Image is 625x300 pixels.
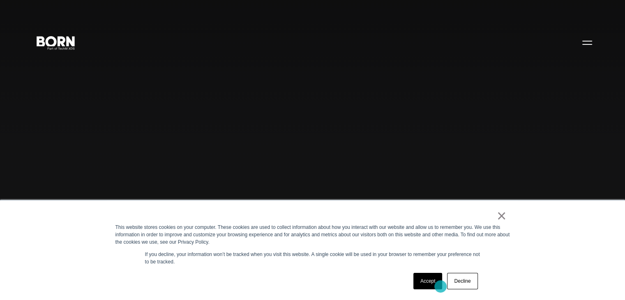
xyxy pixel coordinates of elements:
div: This website stores cookies on your computer. These cookies are used to collect information about... [115,224,510,246]
p: If you decline, your information won’t be tracked when you visit this website. A single cookie wi... [145,251,480,265]
button: Open [577,34,597,51]
a: Decline [447,273,477,289]
a: Accept [413,273,443,289]
a: × [497,212,507,219]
